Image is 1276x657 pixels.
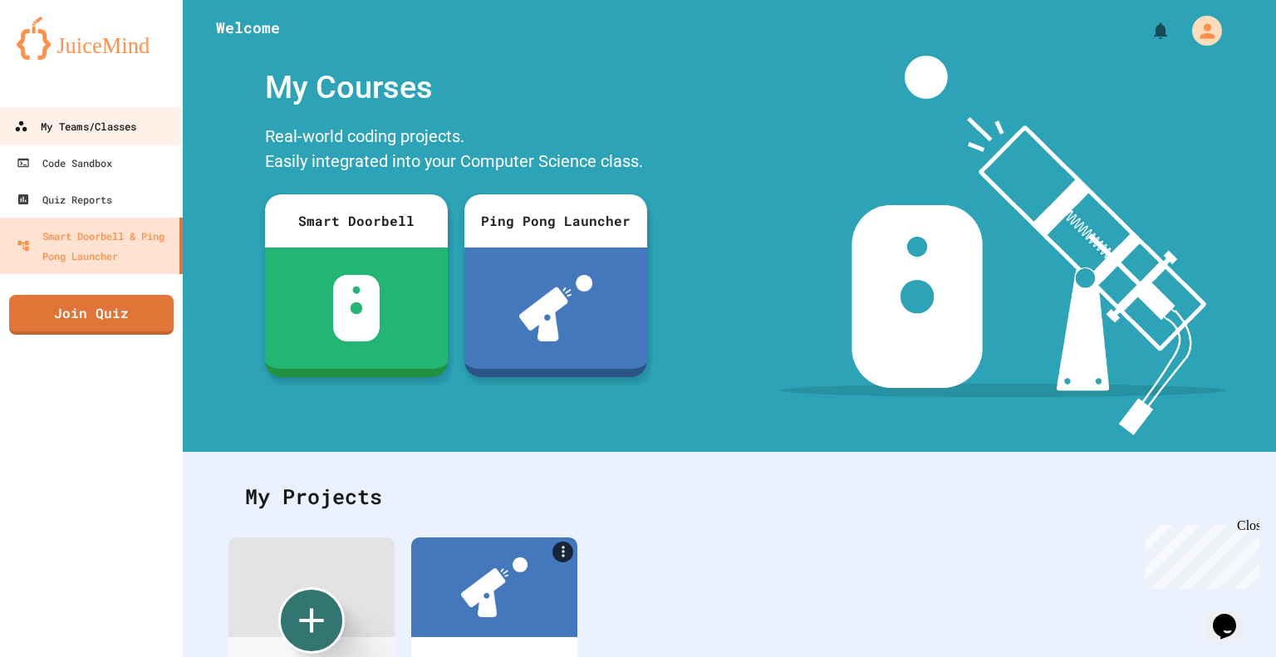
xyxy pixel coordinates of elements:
[333,275,380,341] img: sdb-white.svg
[17,153,112,173] div: Code Sandbox
[257,120,655,182] div: Real-world coding projects. Easily integrated into your Computer Science class.
[17,17,166,60] img: logo-orange.svg
[1175,12,1226,50] div: My Account
[14,116,136,137] div: My Teams/Classes
[17,226,173,266] div: Smart Doorbell & Ping Pong Launcher
[257,56,655,120] div: My Courses
[519,275,593,341] img: ppl-with-ball.png
[278,587,345,654] div: Create new
[1120,17,1175,45] div: My Notifications
[9,295,174,335] a: Join Quiz
[265,194,448,248] div: Smart Doorbell
[1138,518,1259,589] iframe: chat widget
[1206,591,1259,640] iframe: chat widget
[7,7,115,105] div: Chat with us now!Close
[461,557,528,617] img: ppl-with-ball.png
[228,464,1230,529] div: My Projects
[464,194,647,248] div: Ping Pong Launcher
[552,542,573,562] a: More
[17,189,112,209] div: Quiz Reports
[780,56,1225,435] img: banner-image-my-projects.png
